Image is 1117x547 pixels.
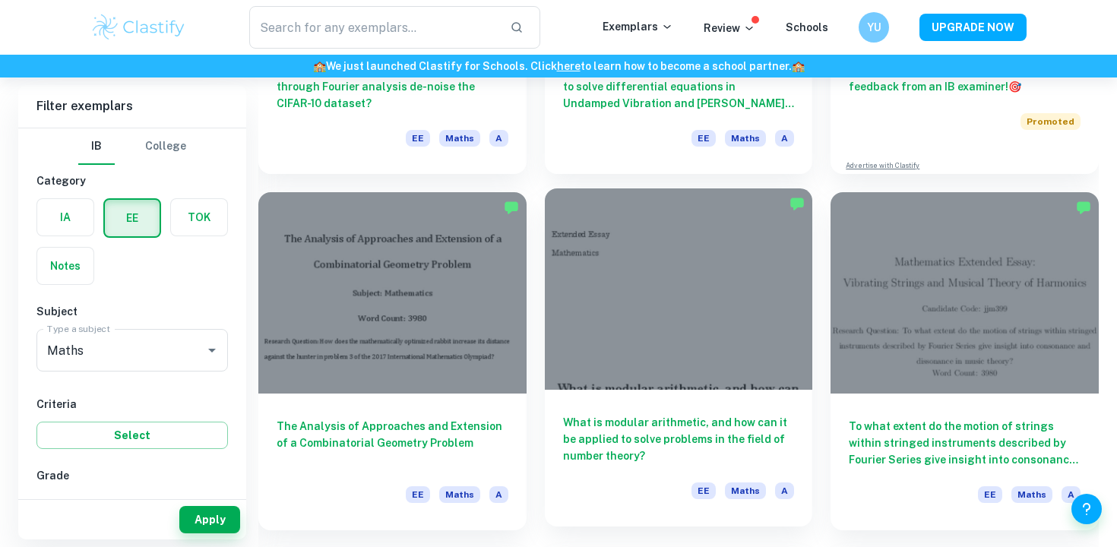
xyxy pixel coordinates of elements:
label: Type a subject [47,322,110,335]
span: A [1062,486,1081,503]
button: IA [37,199,93,236]
span: 🎯 [1008,81,1021,93]
button: Help and Feedback [1071,494,1102,524]
a: To what extent do the motion of strings within stringed instruments described by Fourier Series g... [831,192,1099,530]
button: Apply [179,506,240,533]
h6: Filter exemplars [18,85,246,128]
button: UPGRADE NOW [919,14,1027,41]
span: EE [406,486,430,503]
span: Maths [439,486,480,503]
button: IB [78,128,115,165]
span: EE [691,482,716,499]
span: Maths [725,130,766,147]
h6: Subject [36,303,228,320]
a: What is modular arithmetic, and how can it be applied to solve problems in the field of number th... [545,192,813,530]
span: 🏫 [792,60,805,72]
h6: To what extent can image compression through Fourier analysis de-noise the CIFAR-10 dataset? [277,62,508,112]
button: Open [201,340,223,361]
span: Promoted [1020,113,1081,130]
h6: We just launched Clastify for Schools. Click to learn how to become a school partner. [3,58,1114,74]
img: Marked [1076,200,1091,215]
span: Maths [439,130,480,147]
span: Maths [725,482,766,499]
span: A [489,486,508,503]
span: EE [978,486,1002,503]
a: Schools [786,21,828,33]
button: College [145,128,186,165]
a: The Analysis of Approaches and Extension of a Combinatorial Geometry ProblemEEMathsA [258,192,527,530]
p: Review [704,20,755,36]
button: Select [36,422,228,449]
a: Advertise with Clastify [846,160,919,171]
h6: Criteria [36,396,228,413]
h6: To what extent do the motion of strings within stringed instruments described by Fourier Series g... [849,418,1081,468]
span: A [775,482,794,499]
h6: Want full marks on your EE ? Get expert feedback from an IB examiner! [849,62,1081,95]
span: A [775,130,794,147]
h6: How can Laplace Transformation be used to solve differential equations in Undamped Vibration and ... [563,62,795,112]
h6: Category [36,172,228,189]
span: 🏫 [313,60,326,72]
span: EE [406,130,430,147]
button: Notes [37,248,93,284]
h6: YU [865,19,883,36]
h6: What is modular arithmetic, and how can it be applied to solve problems in the field of number th... [563,414,795,464]
img: Clastify logo [90,12,187,43]
input: Search for any exemplars... [249,6,498,49]
a: here [557,60,581,72]
span: Maths [1011,486,1052,503]
p: Exemplars [603,18,673,35]
h6: The Analysis of Approaches and Extension of a Combinatorial Geometry Problem [277,418,508,468]
button: EE [105,200,160,236]
div: Filter type choice [78,128,186,165]
button: TOK [171,199,227,236]
button: YU [859,12,889,43]
span: A [489,130,508,147]
h6: Grade [36,467,228,484]
img: Marked [504,200,519,215]
img: Marked [789,196,805,211]
span: EE [691,130,716,147]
